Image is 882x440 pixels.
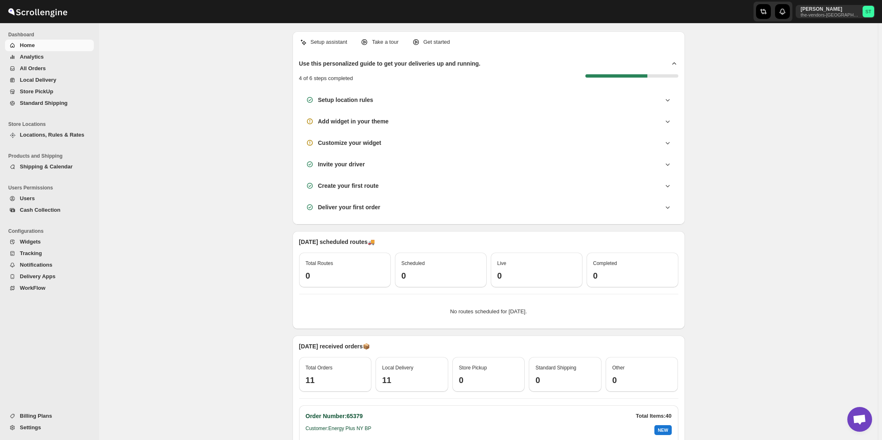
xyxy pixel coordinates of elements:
span: Products and Shipping [8,153,95,159]
button: User menu [796,5,875,18]
h3: Customize your widget [318,139,381,147]
span: Shipping & Calendar [20,163,73,170]
p: Total Items: 40 [636,412,671,420]
h3: Create your first route [318,182,379,190]
button: Billing Plans [5,410,94,422]
span: Store Pickup [459,365,487,371]
span: Settings [20,424,41,431]
span: Locations, Rules & Rates [20,132,84,138]
h3: 0 [402,271,480,281]
span: Cash Collection [20,207,60,213]
span: Simcha Trieger [863,6,874,17]
button: Tracking [5,248,94,259]
button: Delivery Apps [5,271,94,282]
p: Setup assistant [311,38,347,46]
button: Locations, Rules & Rates [5,129,94,141]
button: Shipping & Calendar [5,161,94,173]
h6: Customer: Energy Plus NY BP [306,425,371,435]
p: [DATE] received orders 📦 [299,342,678,350]
h3: 11 [306,375,365,385]
p: No routes scheduled for [DATE]. [306,308,672,316]
span: Store PickUp [20,88,53,95]
span: Scheduled [402,260,425,266]
h3: 0 [306,271,384,281]
h3: Invite your driver [318,160,365,168]
h3: 0 [593,271,672,281]
h3: Setup location rules [318,96,373,104]
span: Standard Shipping [535,365,576,371]
span: Total Orders [306,365,333,371]
span: WorkFlow [20,285,45,291]
img: ScrollEngine [7,1,69,22]
h3: Add widget in your theme [318,117,389,125]
p: the-vendors-[GEOGRAPHIC_DATA] [801,12,859,17]
h3: 0 [535,375,595,385]
span: Total Routes [306,260,333,266]
span: Completed [593,260,617,266]
p: [PERSON_NAME] [801,6,859,12]
button: Settings [5,422,94,433]
span: Dashboard [8,31,95,38]
span: Home [20,42,35,48]
span: Users Permissions [8,185,95,191]
h3: 0 [459,375,518,385]
h3: Deliver your first order [318,203,380,211]
button: Analytics [5,51,94,63]
p: [DATE] scheduled routes 🚚 [299,238,678,246]
button: All Orders [5,63,94,74]
span: Local Delivery [20,77,56,83]
button: Users [5,193,94,204]
span: Tracking [20,250,42,256]
h3: 0 [497,271,576,281]
button: Home [5,40,94,51]
button: Widgets [5,236,94,248]
span: All Orders [20,65,46,71]
p: 4 of 6 steps completed [299,74,353,83]
span: Standard Shipping [20,100,68,106]
h3: 0 [612,375,672,385]
span: Store Locations [8,121,95,128]
span: Configurations [8,228,95,234]
span: Notifications [20,262,52,268]
span: Local Delivery [382,365,413,371]
span: Users [20,195,35,201]
p: Take a tour [372,38,398,46]
div: NEW [654,425,671,435]
h3: 11 [382,375,442,385]
button: Notifications [5,259,94,271]
h2: Order Number: 65379 [306,412,363,420]
p: Get started [423,38,450,46]
div: Open chat [847,407,872,432]
span: Live [497,260,506,266]
span: Other [612,365,625,371]
h2: Use this personalized guide to get your deliveries up and running. [299,59,481,68]
button: WorkFlow [5,282,94,294]
text: ST [865,9,871,14]
span: Widgets [20,239,40,245]
span: Delivery Apps [20,273,55,279]
span: Analytics [20,54,44,60]
button: Cash Collection [5,204,94,216]
span: Billing Plans [20,413,52,419]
